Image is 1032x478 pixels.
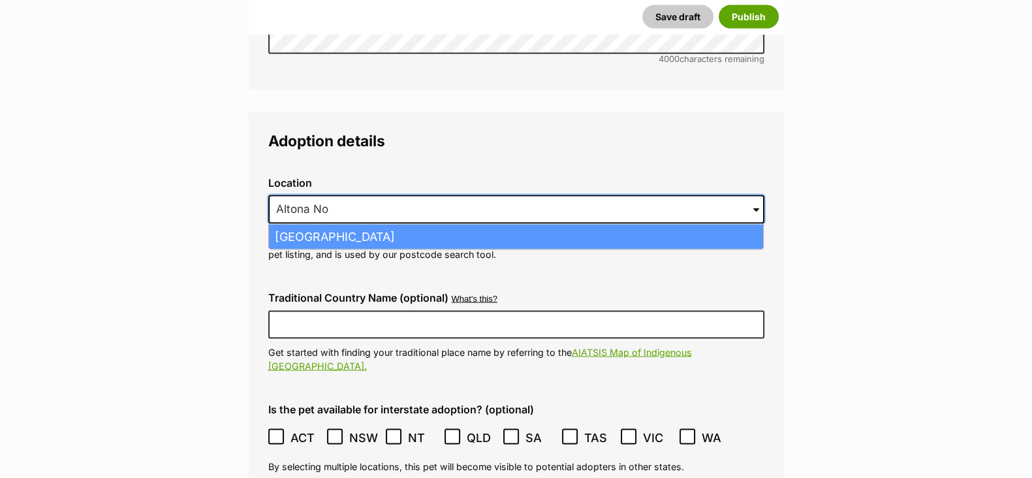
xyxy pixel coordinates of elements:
[268,133,764,150] legend: Adoption details
[268,345,764,374] p: Get started with finding your traditional place name by referring to the
[268,292,448,304] label: Traditional Country Name (optional)
[584,429,614,447] span: TAS
[719,5,779,28] button: Publish
[642,5,713,28] button: Save draft
[268,460,764,473] p: By selecting multiple locations, this pet will become visible to potential adopters in other states.
[643,429,672,447] span: VIC
[408,429,437,447] span: NT
[268,177,764,189] label: Location
[525,429,555,447] span: SA
[659,54,680,64] span: 4000
[268,347,692,372] a: AIATSIS Map of Indigenous [GEOGRAPHIC_DATA].
[268,54,764,64] div: characters remaining
[290,429,320,447] span: ACT
[268,195,764,224] input: Enter suburb or postcode
[467,429,496,447] span: QLD
[452,295,497,304] button: What's this?
[269,225,763,250] li: [GEOGRAPHIC_DATA]
[702,429,731,447] span: WA
[349,429,379,447] span: NSW
[268,404,764,415] label: Is the pet available for interstate adoption? (optional)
